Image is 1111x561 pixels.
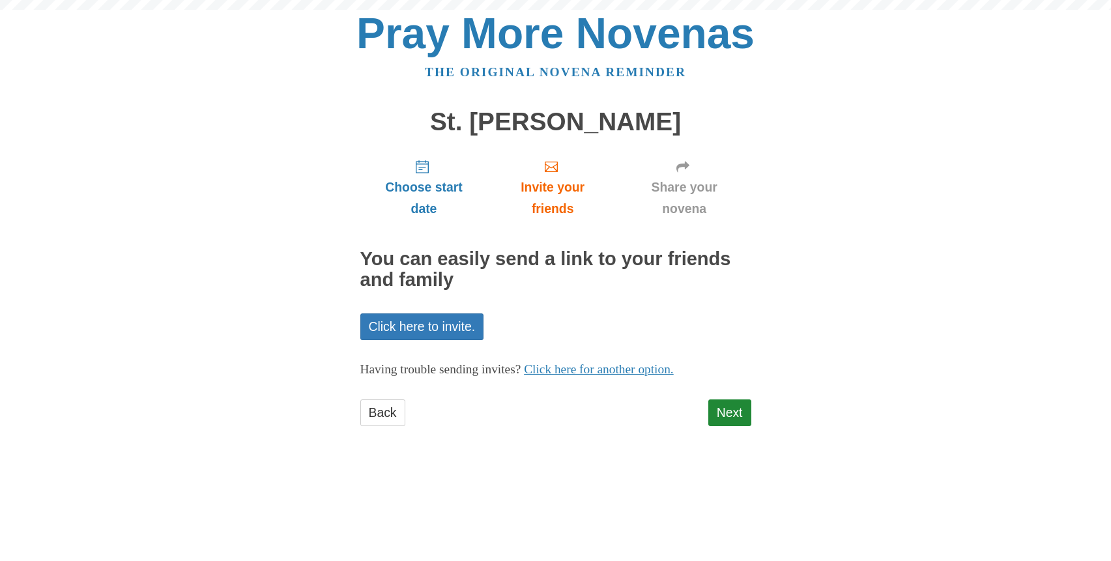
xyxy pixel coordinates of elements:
a: Back [360,399,405,426]
a: Pray More Novenas [356,9,755,57]
span: Having trouble sending invites? [360,362,521,376]
a: Click here for another option. [524,362,674,376]
span: Share your novena [631,177,738,220]
h2: You can easily send a link to your friends and family [360,249,751,291]
a: Click here to invite. [360,313,484,340]
a: Share your novena [618,149,751,226]
a: Next [708,399,751,426]
span: Invite your friends [500,177,604,220]
span: Choose start date [373,177,475,220]
a: The original novena reminder [425,65,686,79]
h1: St. [PERSON_NAME] [360,108,751,136]
a: Choose start date [360,149,488,226]
a: Invite your friends [487,149,617,226]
